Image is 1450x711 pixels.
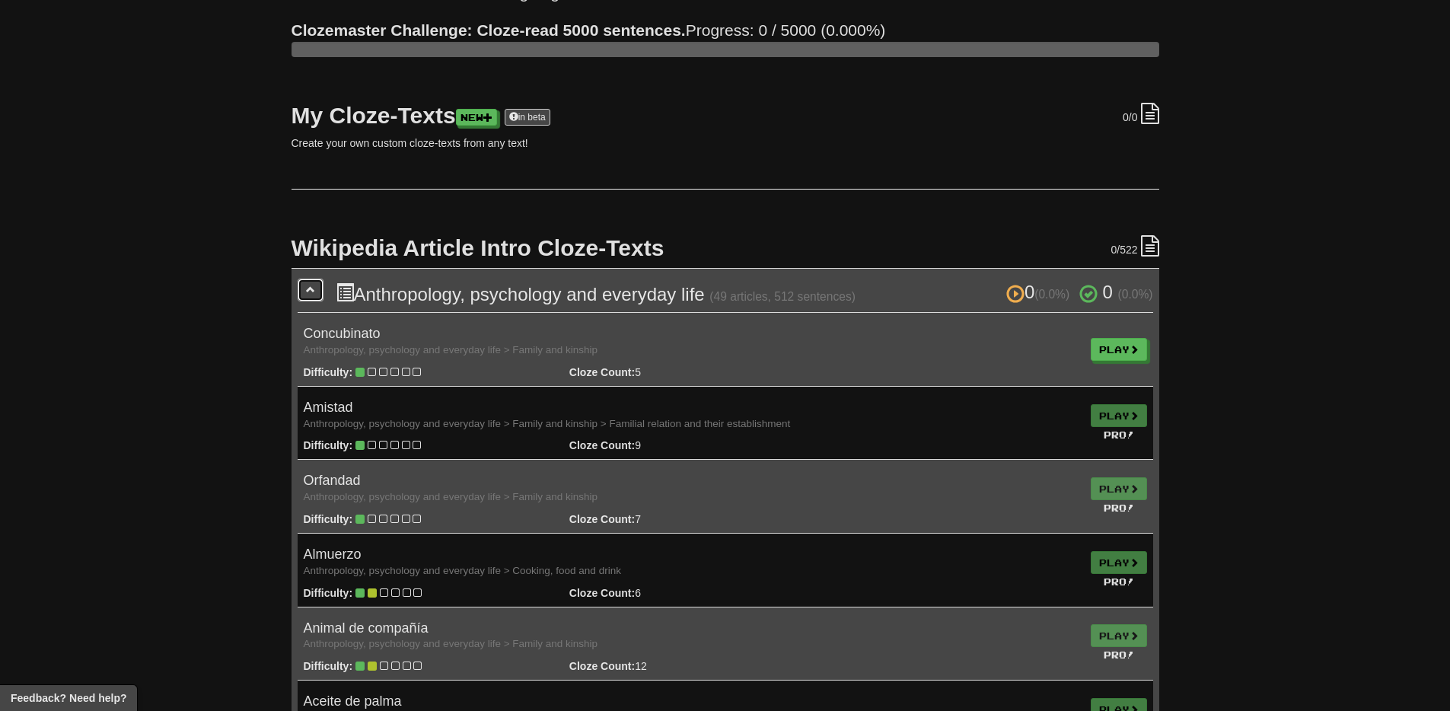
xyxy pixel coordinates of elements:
[558,438,757,453] div: 9
[304,513,353,525] strong: Difficulty:
[292,21,886,39] span: Progress: 0 / 5000 (0.000%)
[1104,649,1134,660] small: Pro!
[292,103,1159,128] h2: My Cloze-Texts
[505,109,550,126] a: in beta
[1104,429,1134,440] small: Pro!
[1123,103,1158,125] div: /0
[304,344,598,355] small: Anthropology, psychology and everyday life > Family and kinship
[292,235,1159,260] h2: Wikipedia Article Intro Cloze-Texts
[558,365,757,380] div: 5
[1103,282,1113,302] span: 0
[1118,288,1153,301] small: (0.0%)
[558,512,757,527] div: 7
[1104,502,1134,513] small: Pro!
[304,587,353,599] strong: Difficulty:
[456,109,497,126] a: New
[304,565,621,576] small: Anthropology, psychology and everyday life > Cooking, food and drink
[1123,111,1129,123] span: 0
[304,327,1079,357] h4: Concubinato
[569,439,635,451] strong: Cloze Count:
[1006,282,1075,302] span: 0
[1111,244,1117,256] span: 0
[304,400,1079,431] h4: Amistad
[336,282,1153,304] h3: Anthropology, psychology and everyday life
[709,290,856,303] small: (49 articles, 512 sentences)
[1104,576,1134,587] small: Pro!
[292,136,1159,151] p: Create your own custom cloze-texts from any text!
[1034,288,1069,301] small: (0.0%)
[304,547,1079,578] h4: Almuerzo
[569,513,635,525] strong: Cloze Count:
[1111,235,1158,257] div: /522
[304,418,791,429] small: Anthropology, psychology and everyday life > Family and kinship > Familial relation and their est...
[569,660,635,672] strong: Cloze Count:
[569,366,635,378] strong: Cloze Count:
[11,690,126,706] span: Open feedback widget
[304,366,353,378] strong: Difficulty:
[558,658,757,674] div: 12
[292,21,686,39] strong: Clozemaster Challenge: Cloze-read 5000 sentences.
[304,638,598,649] small: Anthropology, psychology and everyday life > Family and kinship
[304,473,1079,504] h4: Orfandad
[304,621,1079,652] h4: Animal de compañía
[304,439,353,451] strong: Difficulty:
[1091,338,1147,361] a: Play
[558,585,757,601] div: 6
[304,660,353,672] strong: Difficulty:
[569,587,635,599] strong: Cloze Count:
[304,491,598,502] small: Anthropology, psychology and everyday life > Family and kinship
